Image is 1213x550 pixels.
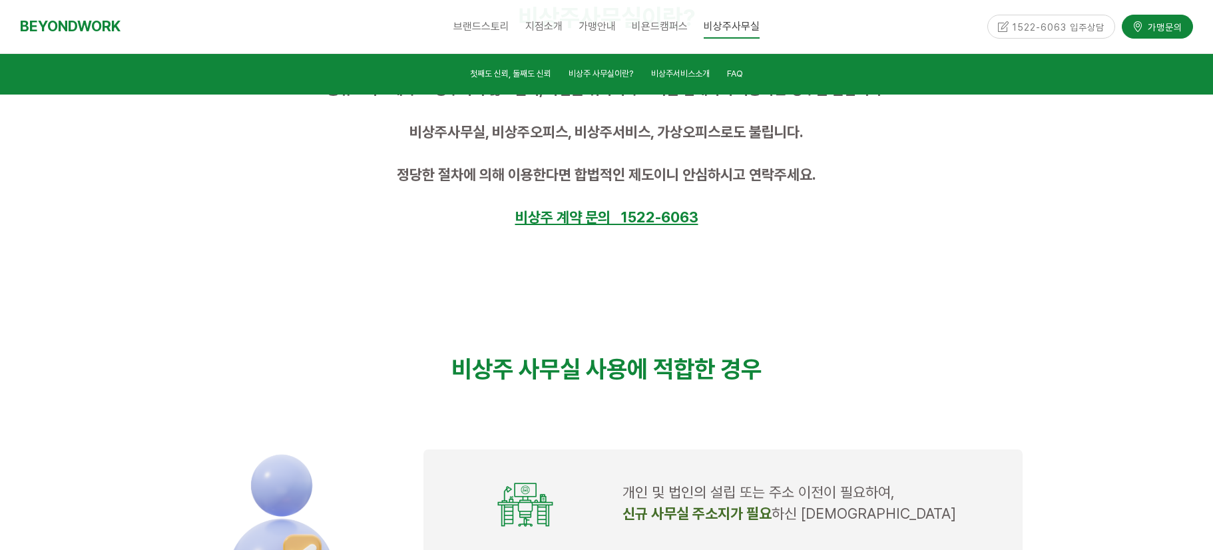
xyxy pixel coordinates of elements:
a: 비상주서비스소개 [651,67,710,85]
span: 비욘드캠퍼스 [632,20,688,33]
span: 비상주 사무실 사용에 적합한 경우 [451,355,762,384]
img: 7b04d5c547ee4.png [495,475,555,535]
strong: 신규 사무실 주소지가 필요 [622,505,772,522]
span: 가맹문의 [1144,20,1182,33]
a: 비욘드캠퍼스 [624,10,696,43]
span: 비상주서비스소개 [651,69,710,79]
span: 비상주 사무실이란? [569,69,633,79]
a: BEYONDWORK [20,14,121,39]
span: 브랜드스토리 [453,20,509,33]
span: 가맹안내 [579,20,616,33]
a: 첫째도 신뢰, 둘째도 신뢰 [470,67,551,85]
a: FAQ [727,67,743,85]
a: 가맹문의 [1122,15,1193,38]
span: 하신 [DEMOGRAPHIC_DATA] [772,505,956,522]
span: FAQ [727,69,743,79]
span: 개인 및 법인의 설립 또는 주소 이전이 필요하여, [622,483,895,501]
a: 가맹안내 [571,10,624,43]
a: 지점소개 [517,10,571,43]
span: 비상주사무실, 비상주오피스, 비상주서비스, 가상오피스로도 불립니다. [409,123,804,140]
span: 정당한 절차에 의해 이용한다면 합법적인 제도이니 안심하시고 연락주세요. [397,166,816,183]
span: 비상주사무실 [704,15,760,39]
span: 지점소개 [525,20,563,33]
a: 브랜드스토리 [445,10,517,43]
a: 비상주 사무실이란? [569,67,633,85]
u: 비상주 계약 문의 1522-6063 [515,208,698,226]
span: 첫째도 신뢰, 둘째도 신뢰 [470,69,551,79]
a: 비상주사무실 [696,10,768,43]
